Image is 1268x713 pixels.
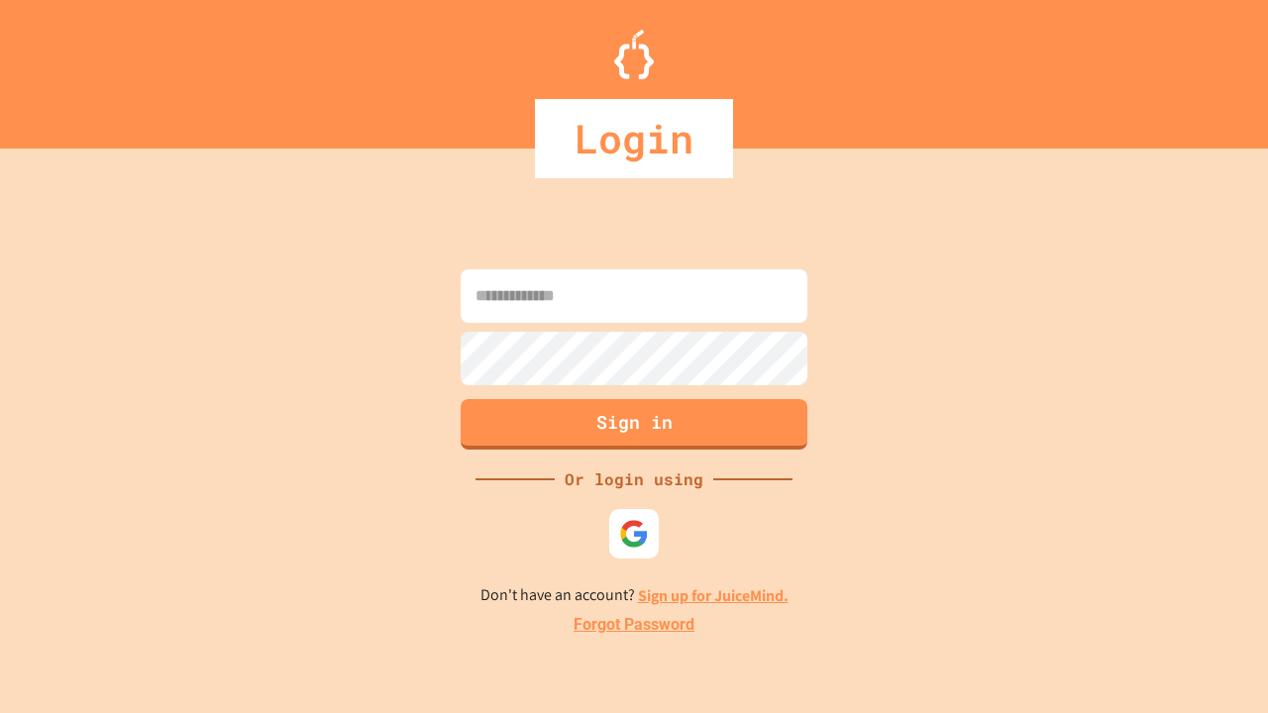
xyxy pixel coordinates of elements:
[638,585,789,606] a: Sign up for JuiceMind.
[574,613,694,637] a: Forgot Password
[535,99,733,178] div: Login
[461,399,807,450] button: Sign in
[555,467,713,491] div: Or login using
[480,583,789,608] p: Don't have an account?
[614,30,654,79] img: Logo.svg
[619,519,649,549] img: google-icon.svg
